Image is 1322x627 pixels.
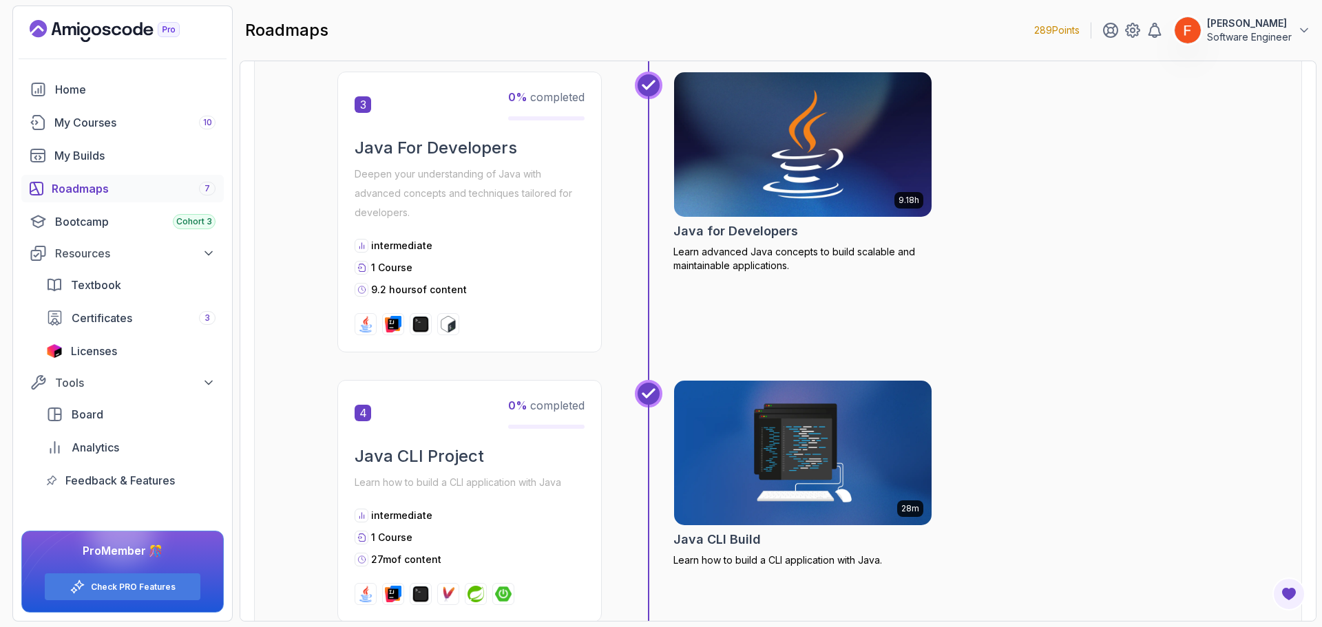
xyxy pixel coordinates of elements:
img: user profile image [1175,17,1201,43]
button: Check PRO Features [44,573,201,601]
span: Certificates [72,310,132,326]
button: user profile image[PERSON_NAME]Software Engineer [1174,17,1311,44]
div: Resources [55,245,216,262]
a: certificates [38,304,224,332]
h2: Java For Developers [355,137,585,159]
img: Java CLI Build card [674,381,932,525]
a: courses [21,109,224,136]
a: Check PRO Features [91,582,176,593]
button: Open Feedback Button [1272,577,1305,610]
span: Board [72,406,103,423]
a: Java for Developers card9.18hJava for DevelopersLearn advanced Java concepts to build scalable an... [673,72,932,273]
img: spring logo [468,586,484,602]
span: completed [508,90,585,104]
span: Feedback & Features [65,472,175,489]
p: [PERSON_NAME] [1207,17,1292,30]
span: Cohort 3 [176,216,212,227]
p: Learn how to build a CLI application with Java. [673,553,932,567]
span: completed [508,398,585,412]
span: Textbook [71,277,121,293]
button: Tools [21,370,224,395]
img: terminal logo [412,316,429,332]
span: 0 % [508,398,527,412]
a: board [38,401,224,428]
div: Home [55,81,216,98]
p: 9.18h [899,195,919,206]
h2: Java for Developers [673,222,798,241]
p: Learn advanced Java concepts to build scalable and maintainable applications. [673,245,932,273]
span: 4 [355,405,371,421]
img: jetbrains icon [46,344,63,358]
span: 1 Course [371,531,412,543]
img: intellij logo [385,316,401,332]
img: bash logo [440,316,457,332]
p: Software Engineer [1207,30,1292,44]
a: Landing page [30,20,211,42]
img: java logo [357,316,374,332]
h2: Java CLI Project [355,445,585,467]
p: Deepen your understanding of Java with advanced concepts and techniques tailored for developers. [355,164,585,222]
img: intellij logo [385,586,401,602]
span: 7 [204,183,210,194]
p: 9.2 hours of content [371,283,467,297]
span: 1 Course [371,262,412,273]
div: My Builds [54,147,216,164]
div: Tools [55,374,216,391]
p: 27m of content [371,553,441,566]
img: maven logo [440,586,457,602]
a: analytics [38,434,224,461]
span: Analytics [72,439,119,456]
span: Licenses [71,343,117,359]
div: My Courses [54,114,216,131]
p: 28m [901,503,919,514]
span: 3 [355,96,371,113]
img: spring-boot logo [495,586,512,602]
button: Resources [21,241,224,266]
div: Roadmaps [52,180,216,197]
span: 0 % [508,90,527,104]
a: feedback [38,467,224,494]
a: licenses [38,337,224,365]
p: intermediate [371,239,432,253]
span: 3 [204,312,210,323]
img: terminal logo [412,586,429,602]
a: home [21,76,224,103]
a: textbook [38,271,224,299]
img: Java for Developers card [668,69,938,220]
a: bootcamp [21,208,224,235]
p: Learn how to build a CLI application with Java [355,473,585,492]
h2: roadmaps [245,19,328,41]
a: roadmaps [21,175,224,202]
p: intermediate [371,509,432,522]
a: builds [21,142,224,169]
img: java logo [357,586,374,602]
p: 289 Points [1034,23,1080,37]
a: Java CLI Build card28mJava CLI BuildLearn how to build a CLI application with Java. [673,380,932,567]
h2: Java CLI Build [673,530,761,549]
span: 10 [203,117,212,128]
div: Bootcamp [55,213,216,230]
